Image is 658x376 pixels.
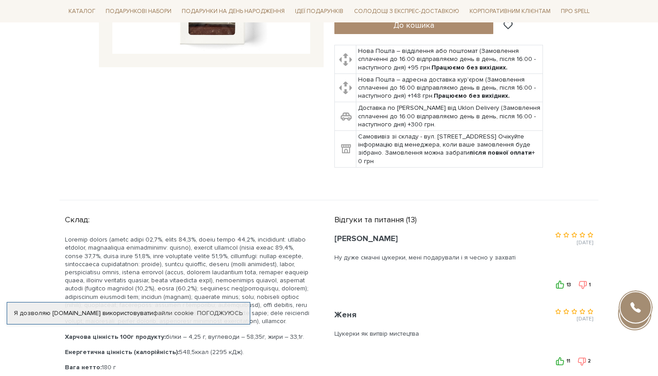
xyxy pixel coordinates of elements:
[464,231,593,247] div: [DATE]
[356,131,543,168] td: Самовивіз зі складу - вул. [STREET_ADDRESS] Очікуйте інформацію від менеджера, коли ваше замовлен...
[589,282,591,288] span: 1
[102,4,175,18] span: Подарункові набори
[178,4,288,18] span: Подарунки на День народження
[65,211,313,225] div: Склад:
[334,325,593,348] div: Цукерки як витвір мистецтва
[334,211,593,225] div: Відгуки та питання (13)
[65,333,166,341] b: Харчова цінність 100г продукту:
[153,309,194,317] a: файли cookie
[466,4,554,19] a: Корпоративним клієнтам
[576,281,594,289] button: 1
[575,357,594,365] button: 2
[432,64,508,71] b: Працюємо без вихідних.
[65,333,313,341] p: білки – 4,25 г, вуглеводи – 58,35г, жири – 33,1г.
[356,73,543,102] td: Нова Пошта – адресна доставка кур'єром (Замовлення сплаченні до 16:00 відправляємо день в день, п...
[65,363,313,372] p: 180 г
[470,149,532,156] b: після повної оплати
[334,249,593,272] div: Ну дуже смачні цукерки, мені подарували і я чесно у захваті
[334,16,493,34] button: До кошика
[434,92,510,99] b: Працюємо без вихідних.
[291,4,347,18] span: Ідеї подарунків
[356,102,543,131] td: Доставка по [PERSON_NAME] від Uklon Delivery (Замовлення сплаченні до 16:00 відправляємо день в д...
[197,309,243,317] a: Погоджуюсь
[356,45,543,74] td: Нова Пошта – відділення або поштомат (Замовлення сплаченні до 16:00 відправляємо день в день, піс...
[65,348,313,356] p: 548,5ккал (2295 кДж).
[334,233,398,243] span: [PERSON_NAME]
[464,307,593,323] div: [DATE]
[65,236,313,325] p: Loremip dolors (ametc adipi 02,7%, elits 84,3%, doeiu tempo 44,2%, incididunt: utlabo etdolor, ma...
[65,4,99,18] span: Каталог
[350,4,463,19] a: Солодощі з експрес-доставкою
[566,358,570,364] span: 11
[588,358,591,364] span: 2
[553,281,574,289] button: 13
[566,282,571,288] span: 13
[65,363,102,371] b: Вага нетто:
[65,348,179,356] b: Енергетична цінність (калорійність):
[393,20,434,30] span: До кошика
[553,357,573,365] button: 11
[7,309,250,317] div: Я дозволяю [DOMAIN_NAME] використовувати
[557,4,593,18] span: Про Spell
[334,310,356,320] span: Женя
